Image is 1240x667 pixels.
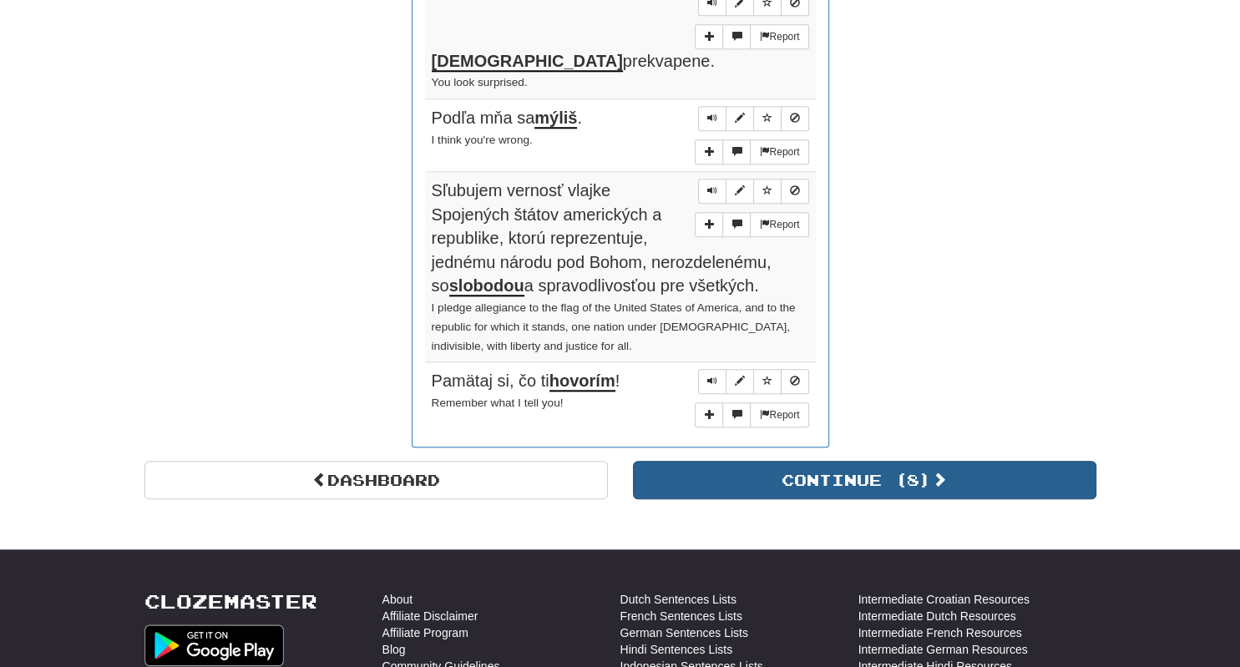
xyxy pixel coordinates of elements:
[620,608,742,624] a: French Sentences Lists
[698,179,726,204] button: Play sentence audio
[432,301,796,352] small: I pledge allegiance to the flag of the United States of America, and to the republic for which it...
[858,608,1016,624] a: Intermediate Dutch Resources
[753,369,782,394] button: Toggle favorite
[432,52,623,72] u: [DEMOGRAPHIC_DATA]
[695,139,808,164] div: More sentence controls
[534,109,577,129] u: mýliš
[620,624,748,641] a: German Sentences Lists
[382,641,406,658] a: Blog
[549,371,615,392] u: hovorím
[620,591,736,608] a: Dutch Sentences Lists
[432,134,533,146] small: I think you're wrong.
[753,179,782,204] button: Toggle favorite
[753,106,782,131] button: Toggle favorite
[144,624,285,666] img: Get it on Google Play
[432,181,772,296] span: Sľubujem vernosť vlajke Spojených štátov amerických a republike, ktorú reprezentuje, jednému náro...
[781,369,809,394] button: Toggle ignore
[633,461,1096,499] button: Continue (8)
[781,106,809,131] button: Toggle ignore
[750,212,808,237] button: Report
[449,276,524,296] u: slobodou
[382,624,468,641] a: Affiliate Program
[698,369,809,394] div: Sentence controls
[695,139,723,164] button: Add sentence to collection
[695,212,723,237] button: Add sentence to collection
[781,179,809,204] button: Toggle ignore
[382,591,413,608] a: About
[620,641,733,658] a: Hindi Sentences Lists
[698,369,726,394] button: Play sentence audio
[698,106,726,131] button: Play sentence audio
[726,106,754,131] button: Edit sentence
[695,24,723,49] button: Add sentence to collection
[695,24,808,49] div: More sentence controls
[695,212,808,237] div: More sentence controls
[750,402,808,427] button: Report
[726,179,754,204] button: Edit sentence
[858,641,1028,658] a: Intermediate German Resources
[382,608,478,624] a: Affiliate Disclaimer
[750,139,808,164] button: Report
[698,106,809,131] div: Sentence controls
[432,109,582,129] span: Podľa mňa sa .
[432,52,715,72] span: prekvapene.
[695,402,808,427] div: More sentence controls
[695,402,723,427] button: Add sentence to collection
[432,371,620,392] span: Pamätaj si, čo ti !
[144,591,317,612] a: Clozemaster
[858,624,1022,641] a: Intermediate French Resources
[432,397,564,409] small: Remember what I tell you!
[726,369,754,394] button: Edit sentence
[750,24,808,49] button: Report
[144,461,608,499] a: Dashboard
[858,591,1030,608] a: Intermediate Croatian Resources
[432,76,528,88] small: You look surprised.
[698,179,809,204] div: Sentence controls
